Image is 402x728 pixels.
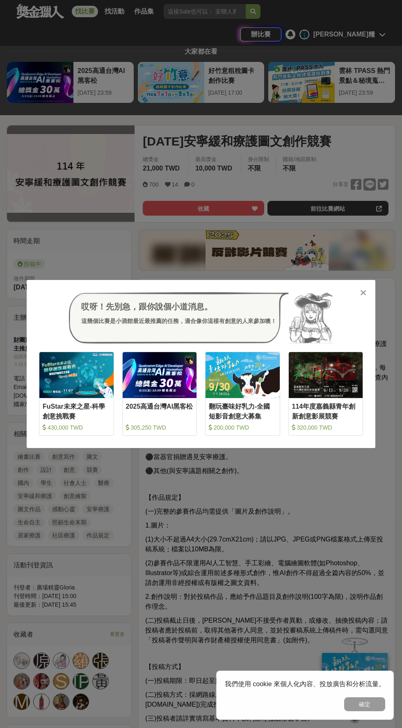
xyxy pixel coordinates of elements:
div: 哎呀！先別急，跟你說個小道消息。 [81,300,276,313]
img: Cover Image [206,352,280,398]
a: Cover Image114年度嘉義縣青年創新創意影展競賽 320,000 TWD [288,352,363,436]
button: 確定 [344,697,385,711]
img: Cover Image [39,352,114,398]
div: 200,000 TWD [209,423,276,432]
div: 430,000 TWD [43,423,110,432]
img: Cover Image [123,352,197,398]
img: Cover Image [289,352,363,398]
div: 114年度嘉義縣青年創新創意影展競賽 [292,402,360,420]
a: Cover ImageFuStar未來之星-科學創意挑戰賽 430,000 TWD [39,352,114,436]
div: 2025高通台灣AI黑客松 [126,402,194,420]
img: Avatar [289,292,333,344]
span: 我們使用 cookie 來個人化內容、投放廣告和分析流量。 [225,680,385,687]
div: FuStar未來之星-科學創意挑戰賽 [43,402,110,420]
a: Cover Image翻玩臺味好乳力-全國短影音創意大募集 200,000 TWD [205,352,280,436]
div: 這幾個比賽是小酒館最近最推薦的任務，適合像你這樣有創意的人來參加噢！ [81,317,276,325]
div: 翻玩臺味好乳力-全國短影音創意大募集 [209,402,276,420]
div: 305,250 TWD [126,423,194,432]
div: 320,000 TWD [292,423,360,432]
a: Cover Image2025高通台灣AI黑客松 305,250 TWD [122,352,197,436]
